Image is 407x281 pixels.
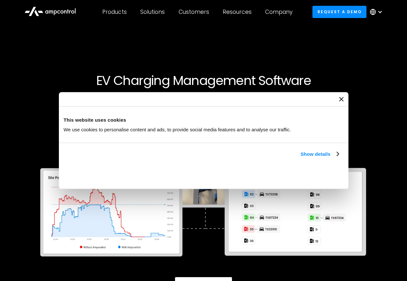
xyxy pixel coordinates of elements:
[64,127,291,132] span: We use cookies to personalise content and ads, to provide social media features and to analyse ou...
[140,8,165,15] div: Solutions
[102,8,127,15] div: Products
[265,8,292,15] div: Company
[34,73,374,88] h1: EV Charging Management Software
[34,96,374,269] img: Software for electric vehicle charging optimization
[301,150,338,158] a: Show details
[179,8,209,15] div: Customers
[223,8,252,15] div: Resources
[249,165,341,184] button: Okay
[312,6,366,18] a: Request a demo
[64,116,344,124] div: This website uses cookies
[339,97,344,101] button: Close banner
